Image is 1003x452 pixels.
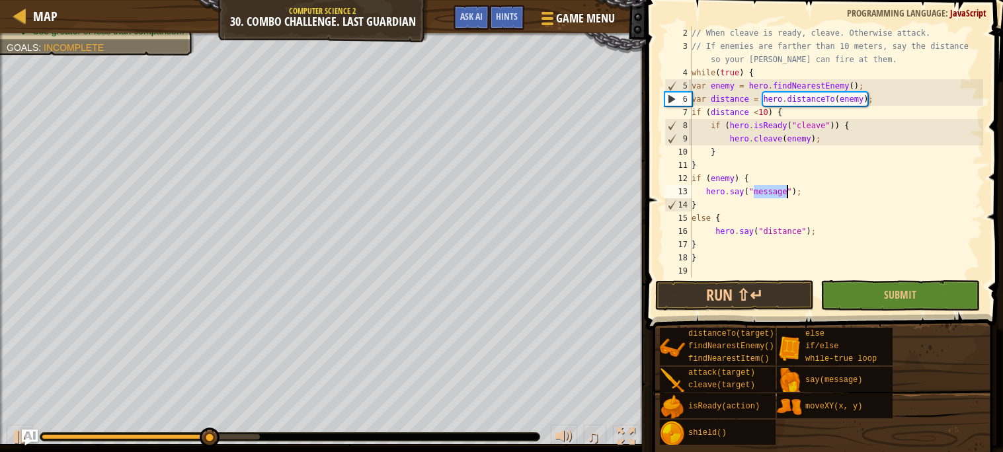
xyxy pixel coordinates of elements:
span: if/else [805,342,838,351]
button: Ctrl + P: Play [7,425,33,452]
img: portrait.png [660,395,685,420]
span: cleave(target) [688,381,755,390]
img: portrait.png [777,336,802,361]
button: Toggle fullscreen [613,425,639,452]
span: Game Menu [556,10,615,27]
div: 7 [664,106,692,119]
span: while-true loop [805,354,877,363]
img: portrait.png [660,368,685,393]
div: 16 [664,225,692,238]
span: isReady(action) [688,402,760,411]
span: findNearestItem() [688,354,769,363]
span: Incomplete [44,42,104,53]
img: portrait.png [777,395,802,420]
button: Ask AI [22,430,38,445]
div: 11 [664,159,692,172]
div: 10 [664,145,692,159]
div: 8 [665,119,692,132]
img: portrait.png [777,368,802,393]
div: 15 [664,211,692,225]
button: Submit [821,280,979,311]
span: Hints [496,10,518,22]
button: Ask AI [454,5,489,30]
span: attack(target) [688,368,755,377]
span: moveXY(x, y) [805,402,862,411]
span: say(message) [805,375,862,385]
button: ♫ [584,425,606,452]
span: Submit [884,287,916,302]
div: 4 [664,66,692,79]
div: 12 [664,172,692,185]
button: Game Menu [531,5,623,36]
div: 19 [664,264,692,278]
span: else [805,329,824,338]
span: Goals [7,42,38,53]
span: Ask AI [460,10,483,22]
span: distanceTo(target) [688,329,774,338]
span: findNearestEnemy() [688,342,774,351]
img: portrait.png [660,421,685,446]
div: 3 [664,40,692,66]
span: JavaScript [950,7,986,19]
div: 5 [665,79,692,93]
span: ♫ [586,427,600,447]
a: Map [26,7,58,25]
div: 18 [664,251,692,264]
span: Programming language [847,7,945,19]
div: 13 [664,185,692,198]
span: Map [33,7,58,25]
span: : [38,42,44,53]
div: 6 [665,93,692,106]
button: Run ⇧↵ [655,280,814,311]
span: : [945,7,950,19]
span: shield() [688,428,727,437]
button: Adjust volume [551,425,577,452]
div: 9 [665,132,692,145]
div: 14 [665,198,692,211]
img: portrait.png [660,336,685,361]
div: 2 [664,26,692,40]
div: 17 [664,238,692,251]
